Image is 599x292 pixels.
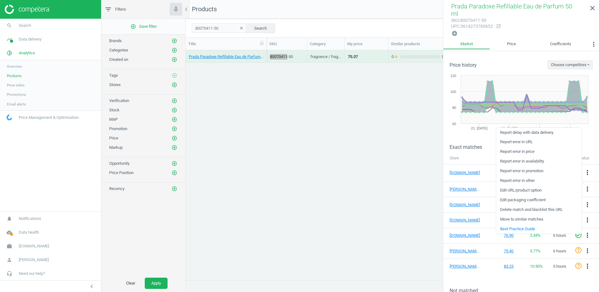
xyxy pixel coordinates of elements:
a: Coefficients [533,39,588,50]
span: Save filter [130,24,157,29]
h3: Exact matches [450,144,599,150]
button: more_vert [584,201,591,209]
i: timeline [3,33,15,45]
span: Stores [109,82,121,87]
div: 80070411-50 [270,54,304,60]
i: open_in_new [496,24,501,29]
i: add_circle_outline [172,57,177,62]
span: Created on [109,57,128,62]
span: Price [109,136,118,140]
span: Analytics [19,50,35,56]
i: more_vert [584,216,591,224]
i: work [3,240,15,252]
span: Markup [109,145,123,150]
button: add_circle_outline [171,98,178,104]
button: add_circle_outline [171,126,178,132]
span: Notifications [19,216,41,221]
div: : 3614273760652 [451,23,493,29]
span: Opportunity [109,161,129,166]
div: Title [188,41,264,47]
i: add_circle_outline [172,73,177,78]
a: Edit packaging coefficient [496,195,582,205]
span: Stock [109,108,119,112]
i: add_circle_outline [172,161,177,166]
button: add_circle_outline [171,144,178,151]
a: Report error in availability [496,157,582,166]
span: upc [451,24,460,29]
div: SKU [269,41,304,47]
span: Price Position [109,170,134,175]
i: close [589,4,596,12]
button: Choose competitors [548,61,593,69]
div: My price [347,41,386,47]
tspan: 21. [DATE] [471,126,488,130]
a: [DOMAIN_NAME] [450,170,481,176]
span: Filters [115,7,126,12]
text: 80 [452,106,456,109]
i: add_circle [451,30,458,36]
text: 120 [450,74,456,78]
button: more_vert [584,262,591,270]
div: 79.40 [504,248,524,254]
button: add_circle [451,30,458,37]
div: Similar products [391,41,451,47]
div: 83.25 [504,264,524,269]
span: Email alerts [7,102,26,107]
button: add_circle_outline [171,186,178,192]
a: Report error in other [496,176,582,186]
tspan: 28. [DATE] [501,126,518,130]
i: add_circle_outline [172,82,177,88]
i: add_circle_outline [172,117,177,122]
i: filter_list [105,6,112,13]
button: add_circle_outline [171,72,178,79]
i: add_circle_outline [172,107,177,113]
a: [DOMAIN_NAME] [450,217,481,223]
button: add_circle_outline [171,116,178,123]
a: Price [490,39,533,50]
span: Recency [109,186,124,191]
span: Need our help? [19,271,45,276]
button: add_circle_outline [171,135,178,141]
i: chevron_left [183,6,190,13]
span: Products [7,73,22,78]
tspan: 4. Aug [535,126,544,130]
span: 6 hours [553,233,566,238]
span: Tags [109,73,118,78]
i: add_circle_outline [172,126,177,132]
button: more_vert [588,39,599,51]
button: add_circle_outline [171,82,178,88]
a: [DOMAIN_NAME] [450,202,481,208]
button: clear [237,24,246,33]
button: Apply [145,278,168,289]
a: [PERSON_NAME][DOMAIN_NAME] [450,187,481,192]
div: grid [186,50,599,280]
a: Report delay with data delivery [496,128,582,137]
a: [PERSON_NAME][DOMAIN_NAME] [450,248,481,254]
button: add_circle_outline [171,47,178,53]
span: 2.44 % [530,233,541,238]
a: [PERSON_NAME][DOMAIN_NAME] [450,264,481,269]
button: more_vert [584,185,591,193]
span: Verification [109,98,129,103]
i: add_circle_outline [172,170,177,176]
i: add_circle_outline [172,38,177,44]
i: search [3,20,15,32]
i: more_vert [584,247,591,255]
img: ajHJNr6hYgQAAAAASUVORK5CYII= [5,5,49,14]
th: Store [443,152,501,164]
div: Category [310,41,342,47]
i: more_vert [584,262,591,270]
span: Brands [109,38,122,43]
span: Price index [7,83,25,88]
a: Prada Paradoxe Refillable Eau de Parfum 50 ml [189,54,263,60]
input: SKU/Title search [192,23,246,33]
span: Categories [109,48,128,52]
span: 5.77 % [530,249,541,253]
div: 76.90 [504,233,524,238]
i: arrow_downward [394,54,399,60]
span: Overview [7,64,22,69]
i: check_circle_outline [575,231,582,239]
a: [DOMAIN_NAME] [450,233,481,238]
i: notifications [3,213,15,225]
